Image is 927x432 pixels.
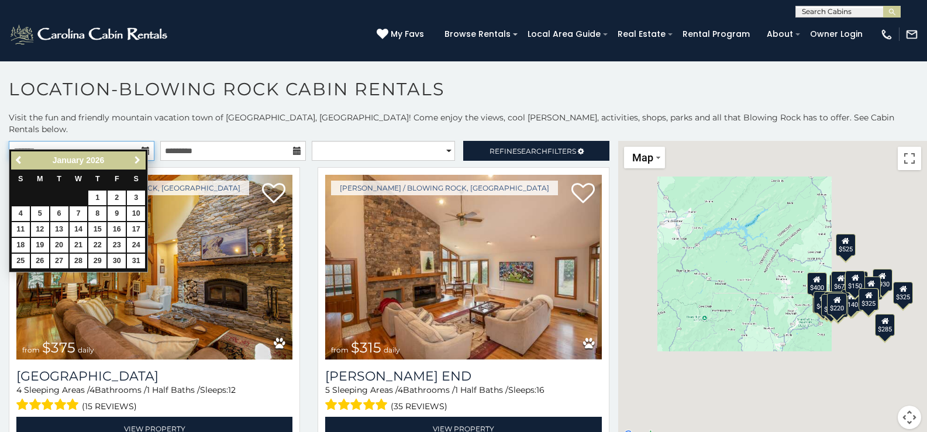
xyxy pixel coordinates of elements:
div: $226 [861,277,881,299]
a: Rental Program [677,25,756,43]
a: Browse Rentals [439,25,516,43]
a: 23 [108,238,126,253]
div: $675 [830,271,850,293]
div: Sleeping Areas / Bathrooms / Sleeps: [325,384,601,414]
a: 18 [12,238,30,253]
div: $375 [812,291,832,313]
div: $410 [814,291,833,313]
span: Refine Filters [490,147,576,155]
a: 5 [31,206,49,221]
a: 11 [12,222,30,237]
div: Sleeping Areas / Bathrooms / Sleeps: [16,384,292,414]
h3: Mountain Song Lodge [16,368,292,384]
img: 1714397922_thumbnail.jpeg [16,175,292,360]
a: [PERSON_NAME] / Blowing Rock, [GEOGRAPHIC_DATA] [331,181,558,195]
span: daily [78,345,94,354]
a: 6 [50,206,68,221]
div: $400 [807,272,827,294]
div: $325 [893,281,913,303]
a: 21 [70,238,88,253]
a: 1 [88,191,106,205]
div: $325 [859,288,878,310]
h3: Moss End [325,368,601,384]
a: 8 [88,206,106,221]
a: 4 [12,206,30,221]
span: Tuesday [57,175,61,183]
div: $220 [827,293,847,315]
a: 20 [50,238,68,253]
a: 29 [88,254,106,268]
a: 28 [70,254,88,268]
span: Thursday [95,175,100,183]
a: 26 [31,254,49,268]
span: (35 reviews) [391,399,447,414]
a: 10 [127,206,145,221]
span: $315 [351,339,381,356]
a: Owner Login [804,25,869,43]
div: $930 [873,268,892,291]
div: $165 [824,292,844,314]
a: My Favs [377,28,427,41]
span: Next [133,155,142,165]
span: Previous [15,155,24,165]
a: from $375 daily [16,175,292,360]
span: 5 [325,385,330,395]
a: [PERSON_NAME] End [325,368,601,384]
a: Next [130,153,144,168]
a: 9 [108,206,126,221]
span: Search [517,147,547,155]
a: 30 [108,254,126,268]
img: phone-regular-white.png [880,28,893,41]
a: About [761,25,799,43]
a: 24 [127,238,145,253]
a: 19 [31,238,49,253]
span: 2026 [86,155,104,165]
span: January [53,155,84,165]
a: 13 [50,222,68,237]
a: 17 [127,222,145,237]
a: Previous [12,153,27,168]
span: daily [384,345,400,354]
span: Friday [115,175,119,183]
a: [GEOGRAPHIC_DATA] [16,368,292,384]
a: 12 [31,222,49,237]
span: Monday [37,175,43,183]
button: Map camera controls [898,406,921,429]
img: 1714398144_thumbnail.jpeg [325,175,601,360]
span: Sunday [18,175,23,183]
span: $375 [42,339,75,356]
span: My Favs [391,28,424,40]
a: 27 [50,254,68,268]
a: 3 [127,191,145,205]
button: Toggle fullscreen view [898,147,921,170]
span: 4 [16,385,22,395]
div: $285 [875,313,895,336]
span: 1 Half Baths / [455,385,508,395]
a: 16 [108,222,126,237]
a: Add to favorites [262,182,285,206]
a: Add to favorites [571,182,595,206]
span: 16 [536,385,545,395]
a: 22 [88,238,106,253]
span: 4 [89,385,95,395]
span: (15 reviews) [82,399,137,414]
a: 31 [127,254,145,268]
a: 25 [12,254,30,268]
button: Change map style [624,147,665,168]
span: from [22,345,40,354]
a: 14 [70,222,88,237]
a: Real Estate [612,25,671,43]
span: 4 [398,385,403,395]
a: from $315 daily [325,175,601,360]
span: 12 [228,385,236,395]
span: Map [632,151,653,164]
a: 2 [108,191,126,205]
img: White-1-2.png [9,23,171,46]
div: $140 [841,289,861,311]
div: $345 [828,295,847,317]
a: RefineSearchFilters [463,141,609,161]
img: mail-regular-white.png [905,28,918,41]
div: $525 [835,234,855,256]
span: from [331,345,349,354]
span: Wednesday [75,175,82,183]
